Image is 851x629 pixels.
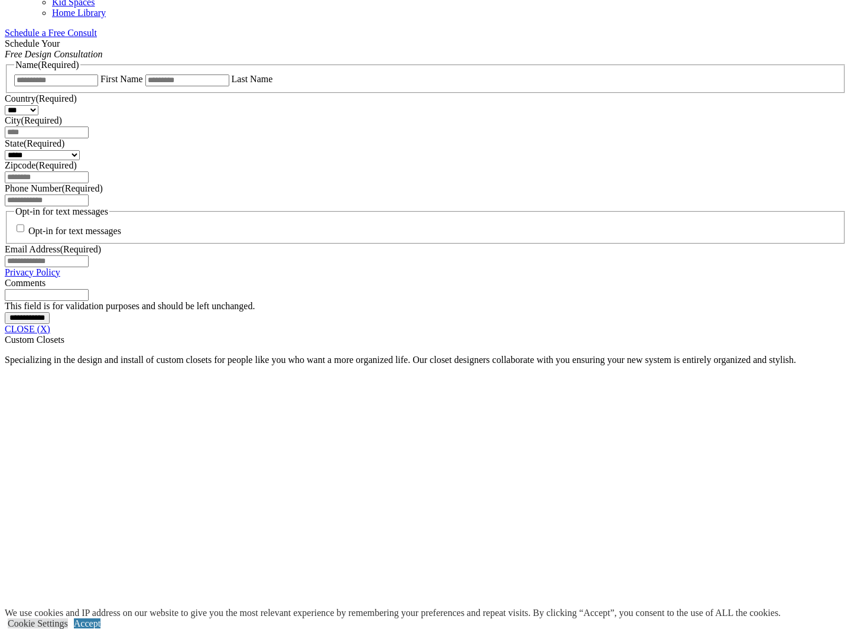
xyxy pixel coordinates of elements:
a: Home Library [52,8,106,18]
span: Custom Closets [5,335,64,345]
p: Specializing in the design and install of custom closets for people like you who want a more orga... [5,355,846,365]
a: Cookie Settings [8,618,68,628]
em: Free Design Consultation [5,49,103,59]
span: (Required) [35,160,76,170]
span: (Required) [61,183,102,193]
div: This field is for validation purposes and should be left unchanged. [5,301,846,312]
span: (Required) [35,93,76,103]
span: (Required) [24,138,64,148]
span: (Required) [38,60,79,70]
label: Last Name [232,74,273,84]
label: Country [5,93,77,103]
label: Email Address [5,244,101,254]
a: Accept [74,618,100,628]
label: State [5,138,64,148]
a: Schedule a Free Consult (opens a dropdown menu) [5,28,97,38]
span: (Required) [21,115,62,125]
label: City [5,115,62,125]
label: Opt-in for text messages [28,226,121,236]
label: Comments [5,278,46,288]
span: (Required) [60,244,101,254]
a: Privacy Policy [5,267,60,277]
label: First Name [100,74,143,84]
legend: Name [14,60,80,70]
div: We use cookies and IP address on our website to give you the most relevant experience by remember... [5,608,781,618]
span: Schedule Your [5,38,103,59]
a: CLOSE (X) [5,324,50,334]
label: Phone Number [5,183,103,193]
legend: Opt-in for text messages [14,206,109,217]
label: Zipcode [5,160,77,170]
